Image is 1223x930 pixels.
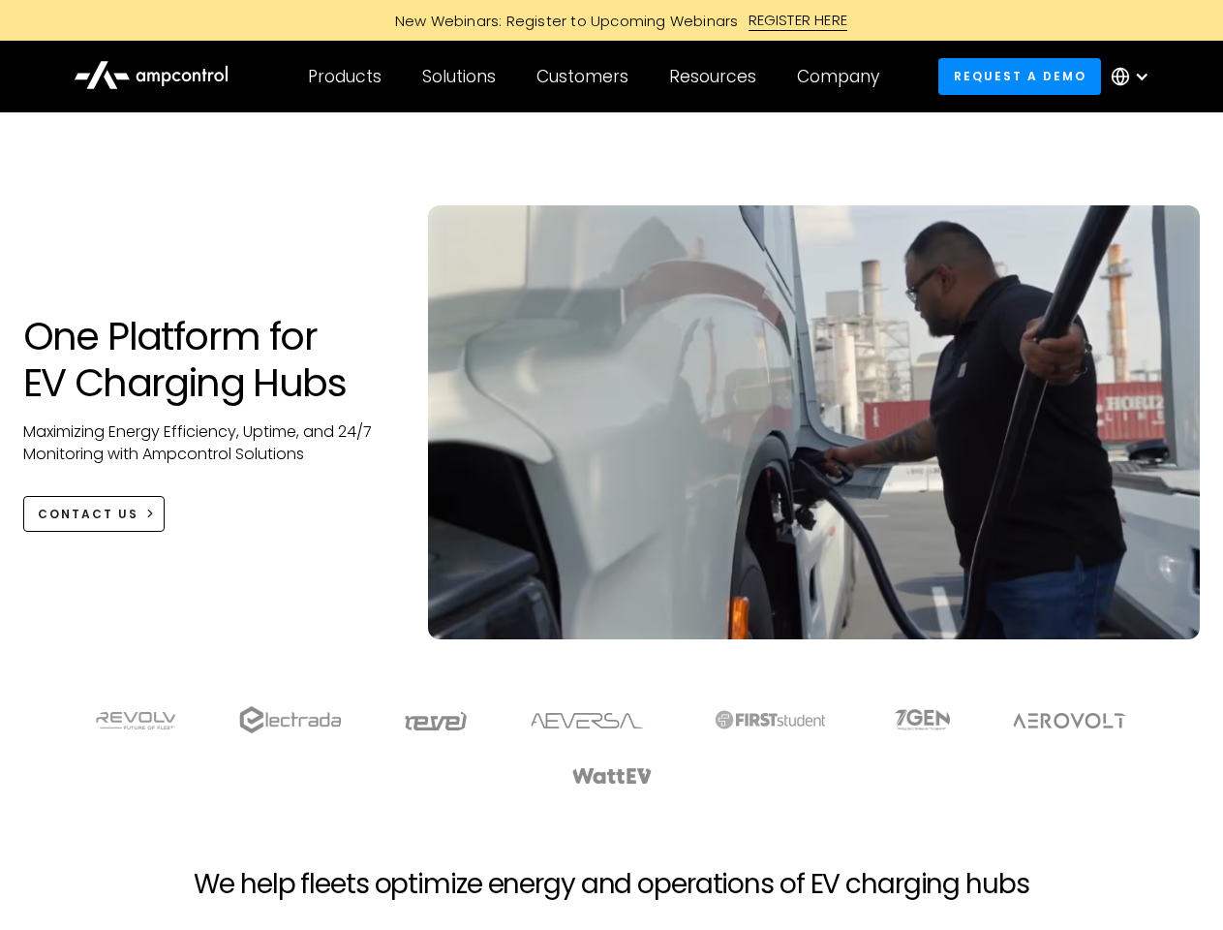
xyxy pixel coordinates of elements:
[422,66,496,87] div: Solutions
[308,66,382,87] div: Products
[23,421,390,465] p: Maximizing Energy Efficiency, Uptime, and 24/7 Monitoring with Ampcontrol Solutions
[669,66,756,87] div: Resources
[938,58,1101,94] a: Request a demo
[536,66,628,87] div: Customers
[176,10,1048,31] a: New Webinars: Register to Upcoming WebinarsREGISTER HERE
[376,11,749,31] div: New Webinars: Register to Upcoming Webinars
[797,66,879,87] div: Company
[239,706,341,733] img: electrada logo
[749,10,848,31] div: REGISTER HERE
[1012,713,1127,728] img: Aerovolt Logo
[194,868,1028,901] h2: We help fleets optimize energy and operations of EV charging hubs
[23,496,166,532] a: CONTACT US
[38,506,138,523] div: CONTACT US
[23,313,390,406] h1: One Platform for EV Charging Hubs
[571,768,653,784] img: WattEV logo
